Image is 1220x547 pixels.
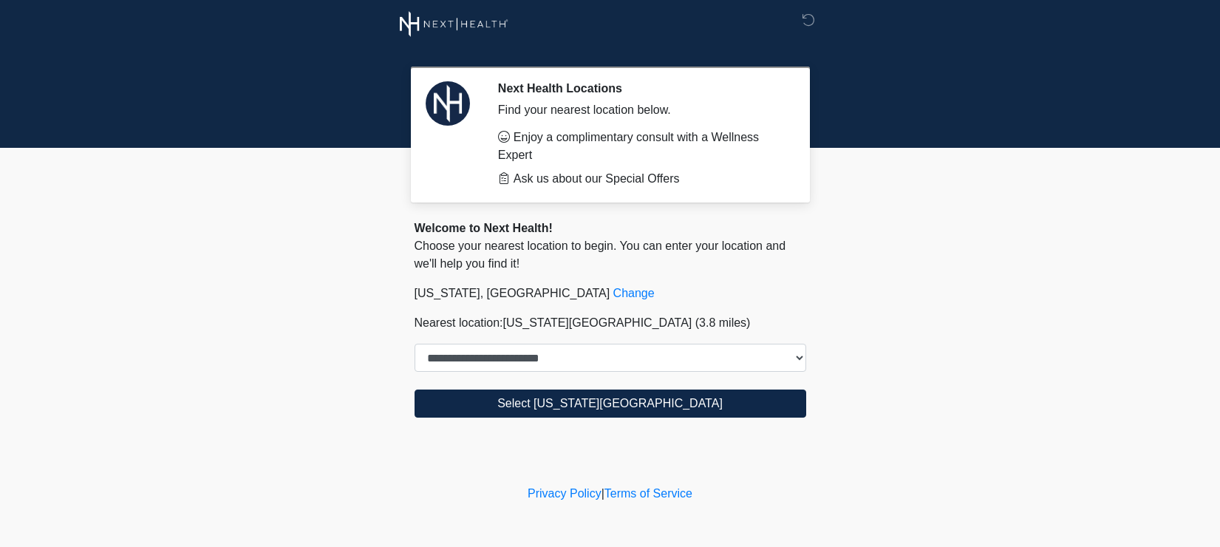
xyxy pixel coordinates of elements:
[604,487,692,500] a: Terms of Service
[426,81,470,126] img: Agent Avatar
[695,316,751,329] span: (3.8 miles)
[415,220,806,237] div: Welcome to Next Health!
[498,129,784,164] li: Enjoy a complimentary consult with a Wellness Expert
[528,487,602,500] a: Privacy Policy
[415,390,806,418] button: Select [US_STATE][GEOGRAPHIC_DATA]
[498,170,784,188] li: Ask us about our Special Offers
[400,11,508,37] img: Next Health Wellness Logo
[415,314,806,332] p: Nearest location:
[503,316,692,329] span: [US_STATE][GEOGRAPHIC_DATA]
[613,287,655,299] a: Change
[498,101,784,119] div: Find your nearest location below.
[415,239,786,270] span: Choose your nearest location to begin. You can enter your location and we'll help you find it!
[415,287,610,299] span: [US_STATE], [GEOGRAPHIC_DATA]
[602,487,604,500] a: |
[498,81,784,95] h2: Next Health Locations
